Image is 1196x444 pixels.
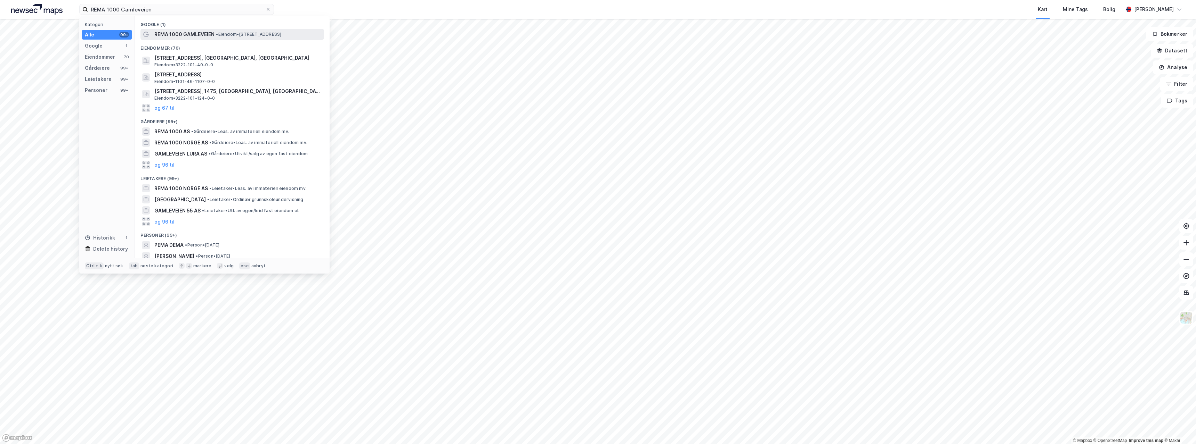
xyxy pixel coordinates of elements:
[207,197,303,202] span: Leietaker • Ordinær grunnskoleundervisning
[85,64,110,72] div: Gårdeiere
[1073,438,1092,443] a: Mapbox
[154,87,321,95] span: [STREET_ADDRESS], 1475, [GEOGRAPHIC_DATA], [GEOGRAPHIC_DATA]
[196,253,198,259] span: •
[11,4,63,15] img: logo.a4113a55bc3d86da70a041830d287a7e.svg
[123,54,129,60] div: 70
[85,22,132,27] div: Kategori
[154,150,207,158] span: GAMLEVEIEN LURA AS
[185,242,187,248] span: •
[1103,5,1115,14] div: Bolig
[2,434,33,442] a: Mapbox homepage
[135,170,330,183] div: Leietakere (99+)
[202,208,204,213] span: •
[209,186,307,191] span: Leietaker • Leas. av immateriell eiendom mv.
[216,32,281,37] span: Eiendom • [STREET_ADDRESS]
[154,207,201,215] span: GAMLEVEIEN 55 AS
[251,263,266,269] div: avbryt
[209,151,308,157] span: Gårdeiere • Utvikl./salg av egen fast eiendom
[123,235,129,241] div: 1
[1180,311,1193,324] img: Z
[85,53,115,61] div: Eiendommer
[123,43,129,49] div: 1
[196,253,230,259] span: Person • [DATE]
[1161,94,1193,108] button: Tags
[85,234,115,242] div: Historikk
[105,263,123,269] div: nytt søk
[154,79,215,84] span: Eiendom • 1101-46-1107-0-0
[154,127,190,136] span: REMA 1000 AS
[1153,60,1193,74] button: Analyse
[135,227,330,240] div: Personer (99+)
[119,65,129,71] div: 99+
[154,95,215,101] span: Eiendom • 3222-101-124-0-0
[135,16,330,29] div: Google (1)
[185,242,219,248] span: Person • [DATE]
[1093,438,1127,443] a: OpenStreetMap
[135,40,330,52] div: Eiendommer (70)
[202,208,299,213] span: Leietaker • Utl. av egen/leid fast eiendom el.
[193,263,211,269] div: markere
[1161,411,1196,444] iframe: Chat Widget
[88,4,265,15] input: Søk på adresse, matrikkel, gårdeiere, leietakere eller personer
[154,161,175,169] button: og 96 til
[154,62,213,68] span: Eiendom • 3222-101-40-0-0
[1151,44,1193,58] button: Datasett
[85,86,107,94] div: Personer
[154,252,194,260] span: [PERSON_NAME]
[1129,438,1163,443] a: Improve this map
[207,197,209,202] span: •
[129,262,139,269] div: tab
[154,54,321,62] span: [STREET_ADDRESS], [GEOGRAPHIC_DATA], [GEOGRAPHIC_DATA]
[119,76,129,82] div: 99+
[209,140,307,145] span: Gårdeiere • Leas. av immateriell eiendom mv.
[209,151,211,156] span: •
[1146,27,1193,41] button: Bokmerker
[140,263,173,269] div: neste kategori
[1063,5,1088,14] div: Mine Tags
[154,241,184,249] span: PEMA DEMA
[119,32,129,37] div: 99+
[154,184,208,193] span: REMA 1000 NORGE AS
[191,129,193,134] span: •
[154,70,321,79] span: [STREET_ADDRESS]
[1038,5,1048,14] div: Kart
[154,104,175,112] button: og 67 til
[216,32,218,37] span: •
[1161,411,1196,444] div: Kontrollprogram for chat
[209,186,211,191] span: •
[154,217,175,226] button: og 96 til
[224,263,234,269] div: velg
[135,114,330,126] div: Gårdeiere (99+)
[239,262,250,269] div: esc
[85,31,94,39] div: Alle
[209,140,211,145] span: •
[85,75,112,83] div: Leietakere
[119,87,129,93] div: 99+
[85,262,104,269] div: Ctrl + k
[154,195,206,204] span: [GEOGRAPHIC_DATA]
[191,129,289,134] span: Gårdeiere • Leas. av immateriell eiendom mv.
[154,139,208,147] span: REMA 1000 NORGE AS
[85,42,103,50] div: Google
[1160,77,1193,91] button: Filter
[93,245,128,253] div: Delete history
[154,30,215,39] span: REMA 1000 GAMLEVEIEN
[1134,5,1174,14] div: [PERSON_NAME]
